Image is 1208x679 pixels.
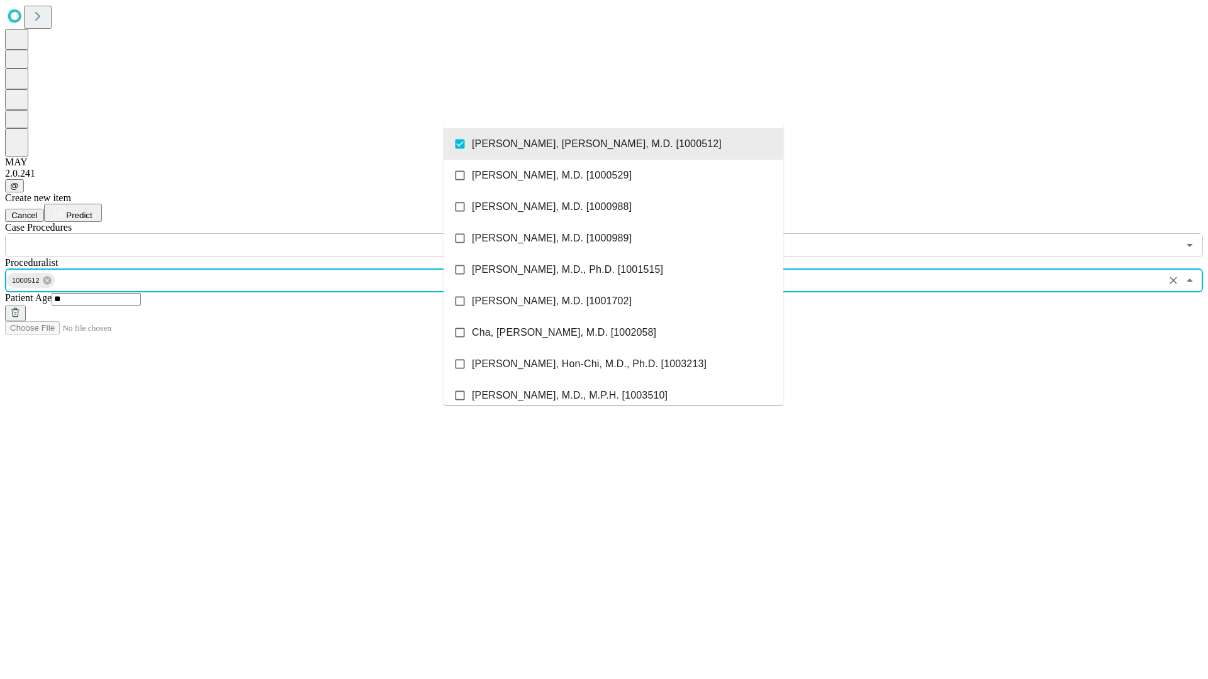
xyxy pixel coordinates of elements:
[7,273,45,288] span: 1000512
[5,157,1203,168] div: MAY
[472,231,632,246] span: [PERSON_NAME], M.D. [1000989]
[1181,272,1199,289] button: Close
[5,168,1203,179] div: 2.0.241
[11,211,38,220] span: Cancel
[472,325,656,340] span: Cha, [PERSON_NAME], M.D. [1002058]
[472,136,722,152] span: [PERSON_NAME], [PERSON_NAME], M.D. [1000512]
[44,204,102,222] button: Predict
[5,292,52,303] span: Patient Age
[10,181,19,190] span: @
[472,168,632,183] span: [PERSON_NAME], M.D. [1000529]
[472,388,668,403] span: [PERSON_NAME], M.D., M.P.H. [1003510]
[472,262,663,277] span: [PERSON_NAME], M.D., Ph.D. [1001515]
[66,211,92,220] span: Predict
[5,179,24,192] button: @
[5,192,71,203] span: Create new item
[7,273,55,288] div: 1000512
[5,257,58,268] span: Proceduralist
[1165,272,1182,289] button: Clear
[472,199,632,214] span: [PERSON_NAME], M.D. [1000988]
[1181,236,1199,254] button: Open
[472,294,632,309] span: [PERSON_NAME], M.D. [1001702]
[5,222,72,233] span: Scheduled Procedure
[5,209,44,222] button: Cancel
[472,356,707,372] span: [PERSON_NAME], Hon-Chi, M.D., Ph.D. [1003213]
